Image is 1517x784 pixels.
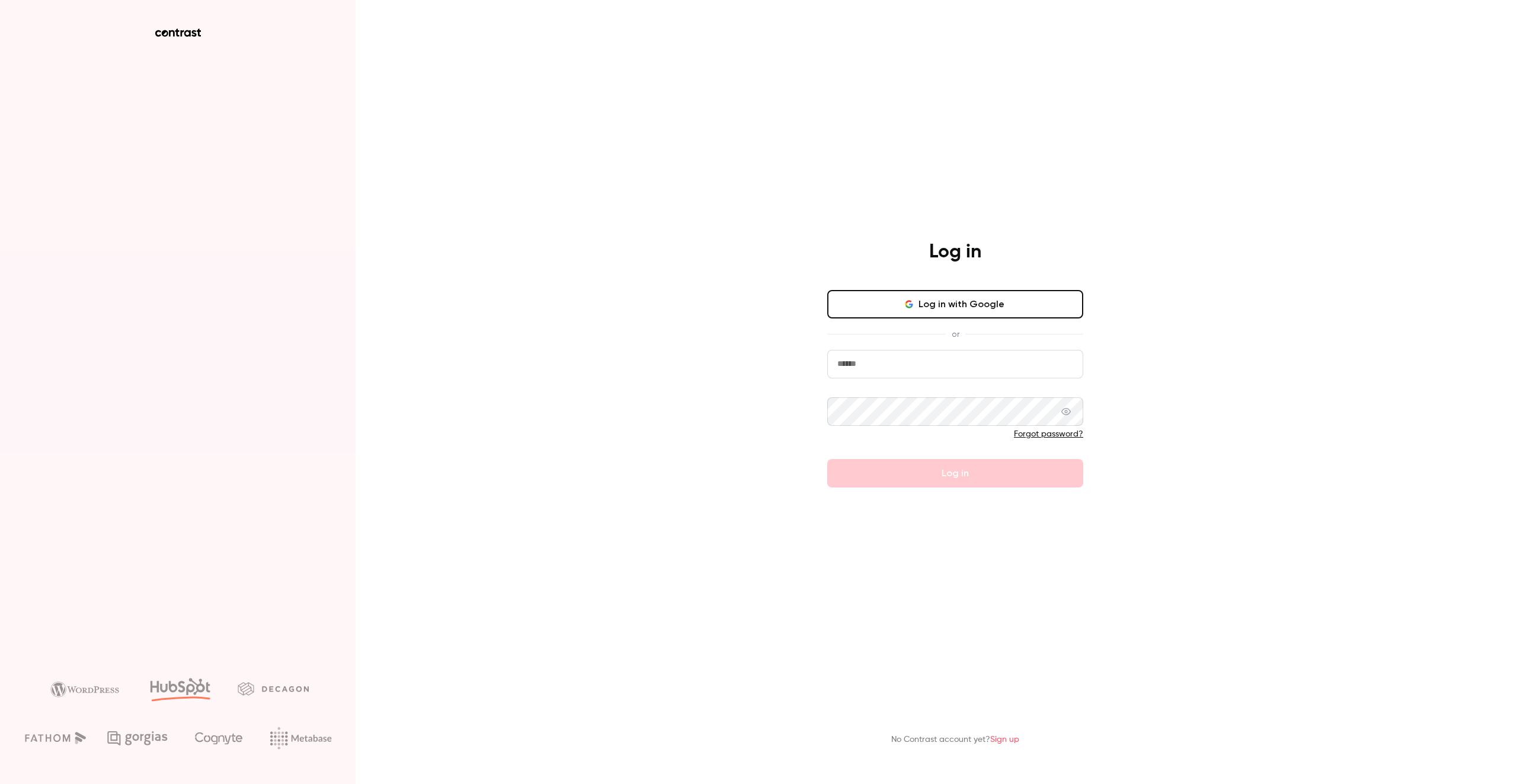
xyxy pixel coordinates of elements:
a: Sign up [990,735,1019,744]
span: or [946,328,965,340]
h4: Log in [929,240,981,264]
button: Log in with Google [827,290,1083,318]
p: No Contrast account yet? [891,734,1019,746]
img: decagon [238,682,309,695]
a: Forgot password? [1014,430,1083,438]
